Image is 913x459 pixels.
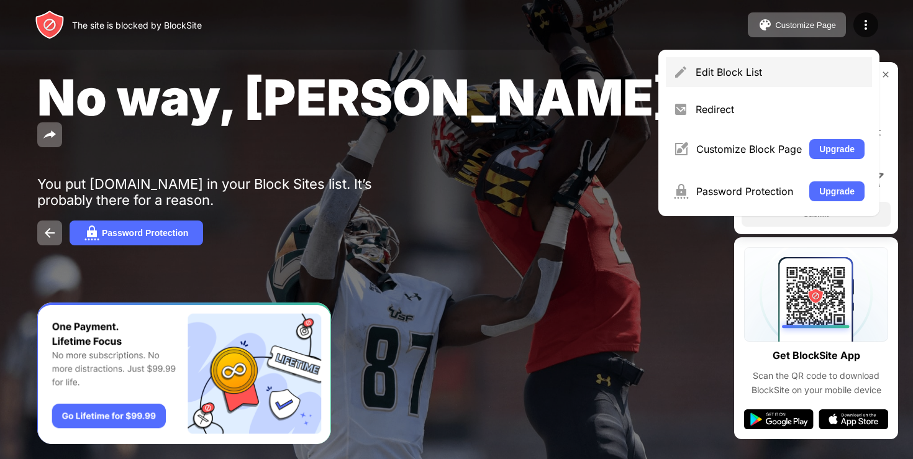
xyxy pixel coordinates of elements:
div: Scan the QR code to download BlockSite on your mobile device [744,369,888,397]
div: Customize Page [775,20,836,30]
div: Password Protection [696,185,802,198]
img: share.svg [42,127,57,142]
img: rate-us-close.svg [881,70,891,80]
iframe: Banner [37,302,331,445]
div: Password Protection [102,228,188,238]
img: password.svg [84,225,99,240]
button: Customize Page [748,12,846,37]
img: app-store.svg [819,409,888,429]
button: Upgrade [809,181,865,201]
img: pallet.svg [758,17,773,32]
button: Password Protection [70,220,203,245]
div: Redirect [696,103,865,116]
img: menu-customize.svg [673,142,689,157]
img: menu-redirect.svg [673,102,688,117]
img: google-play.svg [744,409,814,429]
img: header-logo.svg [35,10,65,40]
img: menu-pencil.svg [673,65,688,80]
div: You put [DOMAIN_NAME] in your Block Sites list. It’s probably there for a reason. [37,176,421,208]
img: menu-password.svg [673,184,689,199]
div: Customize Block Page [696,143,802,155]
div: The site is blocked by BlockSite [72,20,202,30]
img: menu-icon.svg [858,17,873,32]
div: Edit Block List [696,66,865,78]
div: Get BlockSite App [773,347,860,365]
img: back.svg [42,225,57,240]
span: No way, [PERSON_NAME]. [37,67,691,127]
button: Upgrade [809,139,865,159]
